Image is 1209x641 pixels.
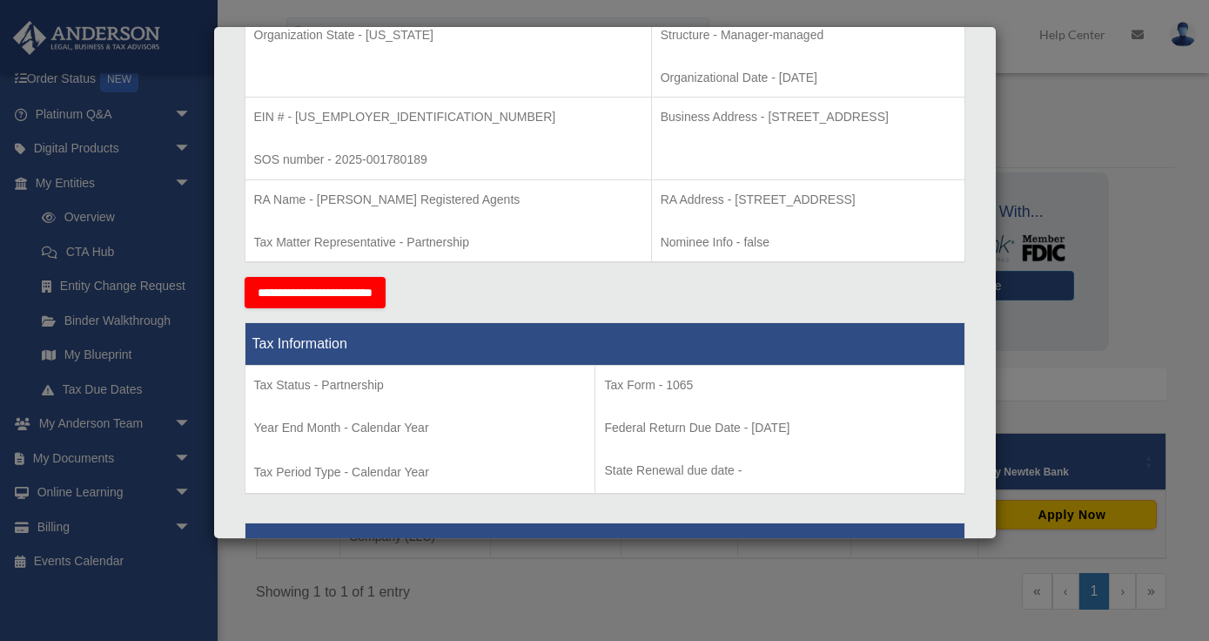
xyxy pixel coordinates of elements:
p: Tax Matter Representative - Partnership [254,232,642,253]
p: Nominee Info - false [661,232,956,253]
p: SOS number - 2025-001780189 [254,149,642,171]
p: Business Address - [STREET_ADDRESS] [661,106,956,128]
th: Tax Information [245,323,964,366]
th: Formation Progress [245,523,964,566]
p: RA Address - [STREET_ADDRESS] [661,189,956,211]
p: Organizational Date - [DATE] [661,67,956,89]
p: Structure - Manager-managed [661,24,956,46]
p: Organization State - [US_STATE] [254,24,642,46]
p: Year End Month - Calendar Year [254,417,587,439]
p: Tax Status - Partnership [254,374,587,396]
p: State Renewal due date - [604,460,955,482]
p: Federal Return Due Date - [DATE] [604,417,955,439]
td: Tax Period Type - Calendar Year [245,366,595,495]
p: Tax Form - 1065 [604,374,955,396]
p: EIN # - [US_EMPLOYER_IDENTIFICATION_NUMBER] [254,106,642,128]
p: RA Name - [PERSON_NAME] Registered Agents [254,189,642,211]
